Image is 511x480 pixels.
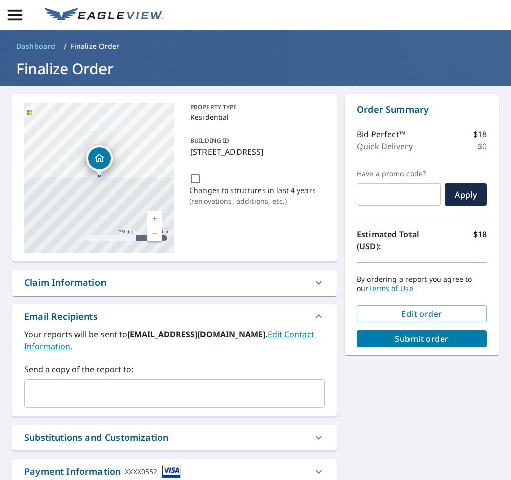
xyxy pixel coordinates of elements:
span: Edit order [365,308,479,319]
span: Apply [453,189,479,200]
a: EV Logo [39,2,169,29]
p: Order Summary [357,103,487,116]
label: Send a copy of the report to: [24,363,325,375]
button: Apply [445,183,487,206]
div: Payment Information [24,465,181,478]
p: Quick Delivery [357,140,413,152]
span: Dashboard [16,41,56,51]
p: $18 [473,128,487,140]
div: Email Recipients [24,310,98,323]
p: Changes to structures in last 4 years [189,185,316,196]
div: Substitutions and Customization [24,431,168,444]
a: Current Level 17, Zoom In [147,211,162,226]
p: By ordering a report you agree to our [357,275,487,293]
p: BUILDING ID [190,136,229,145]
p: Residential [190,112,321,122]
div: XXXX0552 [125,465,157,478]
p: $0 [478,140,487,152]
p: [STREET_ADDRESS] [190,146,321,158]
p: Bid Perfect™ [357,128,405,140]
nav: breadcrumb [12,38,499,54]
div: Substitutions and Customization [12,425,337,450]
p: Estimated Total (USD): [357,228,422,252]
span: Submit order [365,333,479,344]
li: / [64,40,67,52]
p: $18 [473,228,487,252]
label: Have a promo code? [357,169,441,178]
a: Current Level 17, Zoom Out [147,226,162,241]
div: Dropped pin, building 1, Residential property, 2814 Flint St Bellingham, WA 98226 [86,145,113,176]
div: Claim Information [24,276,106,290]
label: Your reports will be sent to [24,328,325,352]
p: PROPERTY TYPE [190,103,321,112]
p: Finalize Order [71,41,120,51]
div: Claim Information [12,270,337,296]
p: ( renovations, additions, etc. ) [189,196,316,206]
img: EV Logo [45,8,163,23]
a: Terms of Use [368,283,413,293]
img: cardImage [162,465,181,478]
button: Submit order [357,330,487,347]
b: [EMAIL_ADDRESS][DOMAIN_NAME]. [127,329,268,340]
h1: Finalize Order [12,58,499,79]
a: Dashboard [12,38,60,54]
button: Edit order [357,305,487,322]
div: Email Recipients [12,304,337,328]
